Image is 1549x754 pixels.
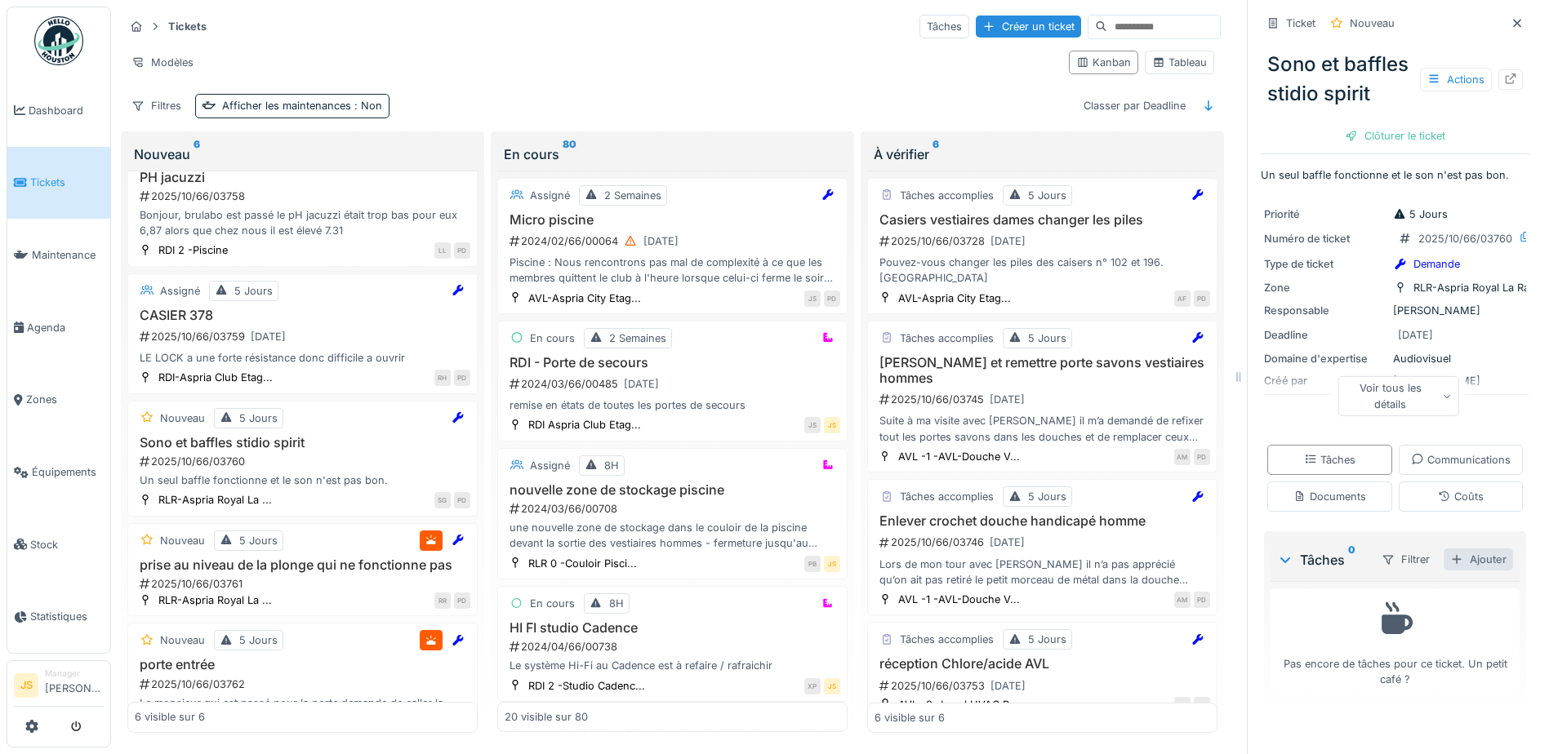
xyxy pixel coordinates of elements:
div: 2025/10/66/03758 [138,188,470,204]
div: Assigné [160,283,200,299]
div: 2024/03/66/00708 [508,501,840,517]
div: Piscine : Nous rencontrons pas mal de complexité à ce que les membres quittent le club à l'heure ... [505,255,840,286]
div: PD [454,592,470,609]
div: Domaine d'expertise [1264,351,1387,366]
div: AVL -1 -AVL-Douche V... [898,592,1020,607]
div: Nouveau [1350,16,1395,31]
a: Agenda [7,291,110,364]
span: Dashboard [29,103,104,118]
div: 6 visible sur 6 [135,709,205,725]
a: Dashboard [7,74,110,147]
div: Suite à ma visite avec [PERSON_NAME] il m’a demandé de refixer tout les portes savons dans les do... [875,413,1210,444]
div: RH [434,370,451,386]
div: Documents [1293,489,1366,504]
div: LE LOCK a une forte résistance donc difficile a ouvrir [135,350,470,366]
h3: RDI - Porte de secours [505,355,840,370]
div: AVL-Aspria City Etag... [528,291,641,306]
div: Tâches accomplies [900,188,994,203]
div: 2024/02/66/00064 [508,231,840,251]
h3: nouvelle zone de stockage piscine [505,482,840,498]
h3: HI FI studio Cadence [505,620,840,636]
span: Agenda [27,320,104,335]
a: Statistiques [7,581,110,654]
div: JS [1174,697,1191,713]
div: 2 Semaines [609,330,666,346]
div: 5 Jours [239,410,278,426]
h3: Sono et baffles stidio spirit [135,435,470,450]
div: Kanban [1076,55,1131,70]
div: Pouvez-vous changer les piles des caisers n° 102 et 196. [GEOGRAPHIC_DATA] [875,255,1210,286]
div: Assigné [530,458,570,473]
div: RLR-Aspria Royal La ... [158,592,272,608]
div: 8H [609,596,624,611]
div: [DATE] [251,329,286,344]
div: [PERSON_NAME] [1264,303,1526,318]
sup: 80 [563,144,576,164]
div: Priorité [1264,206,1387,222]
div: 2025/10/66/03760 [138,454,470,469]
div: Manager [45,668,104,680]
div: AVL-Aspria City Etag... [898,291,1011,306]
div: Audiovisuel [1264,351,1526,366]
div: JS [804,291,821,307]
div: Nouveau [160,410,205,426]
div: 5 Jours [1028,489,1066,504]
div: 5 Jours [239,533,278,548]
div: Zone [1264,280,1387,295]
div: Un seul baffle fonctionne et le son n'est pas bon. [135,472,470,488]
a: Tickets [7,147,110,220]
h3: Casiers vestiaires dames changer les piles [875,212,1210,228]
div: 8H [604,458,619,473]
div: RR [434,592,451,609]
div: 2025/10/66/03759 [138,326,470,347]
div: Deadline [1264,327,1387,343]
div: LL [434,242,451,259]
div: SG [434,492,451,508]
img: Badge_color-CXgf-gQk.svg [34,16,83,65]
div: PD [454,370,470,386]
div: Tâches [1277,550,1368,570]
div: JS [824,417,840,433]
div: Tâches [1304,452,1355,468]
div: 2 Semaines [604,188,661,203]
strong: Tickets [162,19,213,34]
div: 2025/10/66/03728 [878,231,1210,251]
sup: 0 [1348,550,1355,570]
div: AF [1174,291,1191,307]
div: À vérifier [874,144,1211,164]
h3: Enlever crochet douche handicapé homme [875,513,1210,529]
div: PB [804,556,821,572]
p: Un seul baffle fonctionne et le son n'est pas bon. [1261,167,1529,183]
div: Coûts [1438,489,1484,504]
h3: PH jacuzzi [135,170,470,185]
div: Classer par Deadline [1076,94,1193,118]
div: AM [1174,592,1191,608]
div: Numéro de ticket [1264,231,1387,246]
div: 6 visible sur 6 [875,709,945,725]
div: 2025/10/66/03762 [138,676,470,692]
div: AVL -3 -Local HVAC P... [898,697,1019,712]
div: [DATE] [624,376,659,392]
div: Actions [1420,68,1492,91]
div: JS [804,417,821,433]
div: PD [1194,291,1210,307]
h3: prise au niveau de la plonge qui ne fonctionne pas [135,557,470,573]
div: En cours [504,144,841,164]
div: 2025/10/66/03745 [878,389,1210,410]
div: Type de ticket [1264,256,1387,272]
div: RDI-Aspria Club Etag... [158,370,273,385]
li: JS [14,673,38,698]
div: Filtrer [1374,548,1437,571]
h3: [PERSON_NAME] et remettre porte savons vestiaires hommes [875,355,1210,386]
a: Zones [7,364,110,437]
div: RDI 2 -Studio Cadenc... [528,678,645,694]
div: PD [1194,697,1210,713]
div: AM [1174,449,1191,465]
div: RDI Aspria Club Etag... [528,417,641,432]
h3: réception Chlore/acide AVL [875,656,1210,672]
span: Maintenance [32,247,104,263]
div: 20 visible sur 80 [505,709,588,725]
a: Maintenance [7,219,110,291]
div: 2025/10/66/03753 [878,676,1210,696]
div: 5 Jours [1028,632,1066,647]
